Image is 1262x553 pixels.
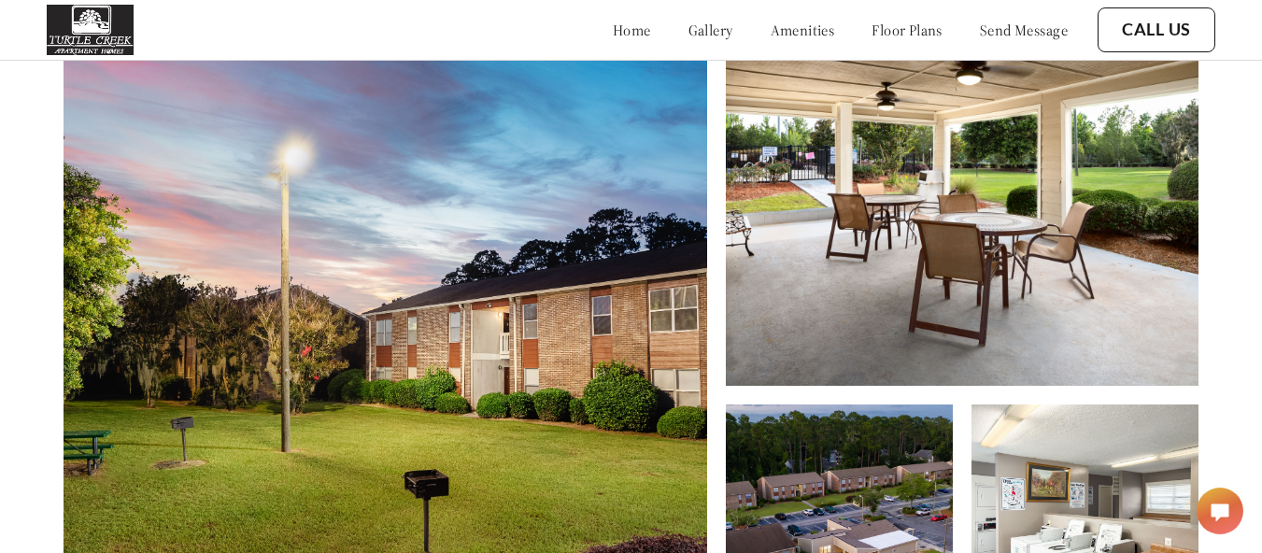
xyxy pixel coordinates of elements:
a: amenities [771,21,835,39]
img: turtle_creek_logo.png [47,5,134,55]
a: Call Us [1122,20,1191,40]
a: home [613,21,651,39]
a: send message [980,21,1068,39]
a: gallery [688,21,733,39]
a: floor plans [872,21,943,39]
button: Call Us [1098,7,1215,52]
img: Community Sitting Area [726,32,1199,386]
